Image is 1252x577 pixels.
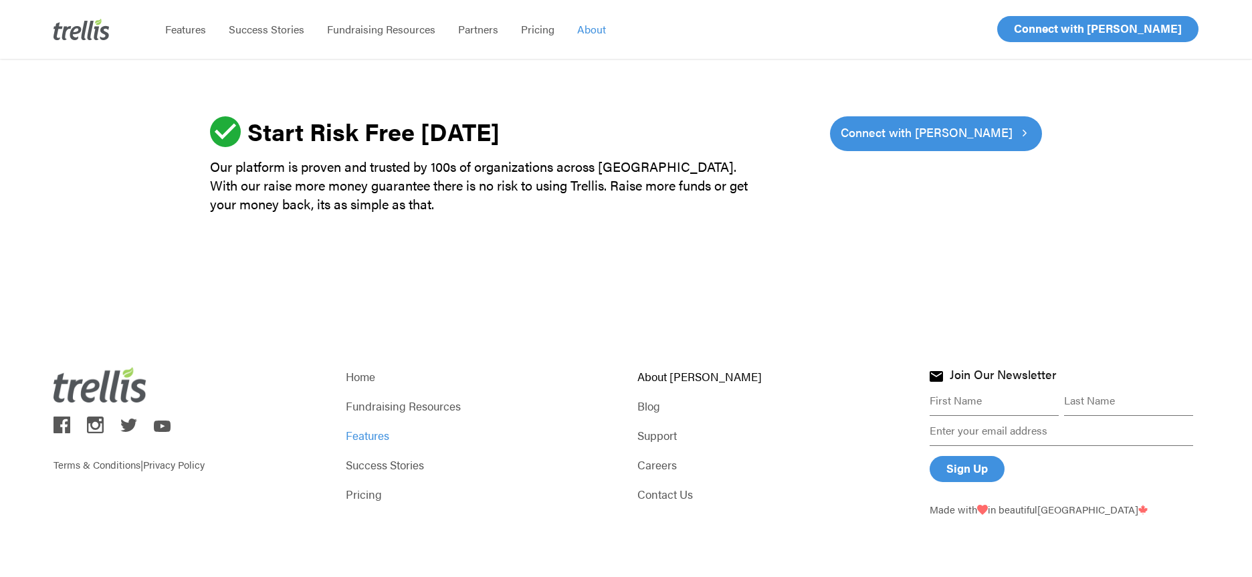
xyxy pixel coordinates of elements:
a: Careers [637,455,906,474]
a: Success Stories [217,23,316,36]
img: Trellis - Canada [1138,505,1148,515]
span: Pricing [521,21,554,37]
a: Pricing [346,485,615,503]
input: Enter your email address [930,416,1193,446]
span: About [577,21,606,37]
span: Partners [458,21,498,37]
img: Trellis Logo [54,367,147,402]
strong: Start Risk Free [DATE] [247,114,500,148]
a: About [PERSON_NAME] [637,367,906,386]
a: Partners [447,23,510,36]
a: Connect with [PERSON_NAME] [830,116,1042,151]
input: Sign Up [930,456,1005,482]
a: Terms & Conditions [54,457,140,471]
a: Contact Us [637,485,906,503]
p: Made with in beautiful [930,502,1198,517]
a: Privacy Policy [143,457,205,471]
img: ic_check_circle_46.svg [210,116,241,147]
span: Connect with [PERSON_NAME] [1014,20,1182,36]
img: Love From Trellis [977,505,988,515]
a: Home [346,367,615,386]
img: trellis on instagram [87,417,104,433]
a: Support [637,426,906,445]
input: Last Name [1064,386,1193,416]
span: [GEOGRAPHIC_DATA] [1037,502,1148,516]
a: Fundraising Resources [346,396,615,415]
img: trellis on twitter [120,419,137,432]
span: Success Stories [229,21,304,37]
p: | [54,437,322,472]
img: Join Trellis Newsletter [930,371,943,382]
a: About [566,23,617,36]
img: trellis on facebook [54,417,70,433]
a: Fundraising Resources [316,23,447,36]
a: Success Stories [346,455,615,474]
p: Our platform is proven and trusted by 100s of organizations across [GEOGRAPHIC_DATA]. With our ra... [210,157,759,213]
span: Connect with [PERSON_NAME] [841,123,1013,142]
a: Blog [637,396,906,415]
a: Connect with [PERSON_NAME] [997,16,1198,42]
img: Trellis [54,19,110,40]
span: Features [165,21,206,37]
img: trellis on youtube [154,421,171,433]
input: First Name [930,386,1059,416]
a: Features [346,426,615,445]
a: Pricing [510,23,566,36]
h4: Join Our Newsletter [950,368,1056,385]
span: Fundraising Resources [327,21,435,37]
a: Features [154,23,217,36]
